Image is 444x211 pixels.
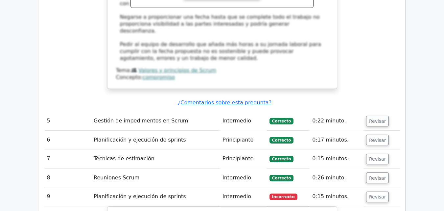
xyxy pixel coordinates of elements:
font: 0:17 minutos. [312,137,349,143]
a: ¿Comentarios sobre esta pregunta? [178,99,271,106]
font: 8 [47,174,50,181]
font: Concepto: [116,74,143,80]
button: Revisar [366,172,389,183]
font: Planificación y ejecución de sprints [94,137,186,143]
font: 0:15 minutos. [312,193,349,199]
font: Incorrecto [272,195,294,199]
font: Intermedio [222,174,251,181]
font: Correcto [272,119,291,123]
button: Revisar [366,135,389,145]
font: Pedir al equipo de desarrollo que añada más horas a su jornada laboral para cumplir con la fecha ... [120,41,321,61]
font: 0:15 minutos. [312,155,349,162]
font: Revisar [369,156,386,162]
font: 7 [47,155,50,162]
font: 5 [47,118,50,124]
font: Correcto [272,176,291,180]
font: Gestión de impedimentos en Scrum [94,118,188,124]
font: 9 [47,193,50,199]
font: Revisar [369,194,386,199]
button: Revisar [366,154,389,164]
a: compromiso [143,74,175,80]
font: 0:26 minuto. [312,174,346,181]
font: Revisar [369,119,386,124]
font: Correcto [272,138,291,143]
font: Principiante [222,137,253,143]
font: 6 [47,137,50,143]
font: Revisar [369,175,386,180]
font: 0:22 minuto. [312,118,346,124]
font: Negarse a proporcionar una fecha hasta que se complete todo el trabajo no proporciona visibilidad... [120,14,320,34]
font: Planificación y ejecución de sprints [94,193,186,199]
font: Principiante [222,155,253,162]
font: Técnicas de estimación [94,155,154,162]
button: Revisar [366,116,389,126]
button: Revisar [366,192,389,202]
font: Tema: [116,67,132,73]
font: Intermedio [222,193,251,199]
font: Correcto [272,157,291,161]
font: Reuniones Scrum [94,174,139,181]
font: Revisar [369,137,386,143]
a: Valores y principios de Scrum [138,67,216,73]
font: Intermedio [222,118,251,124]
